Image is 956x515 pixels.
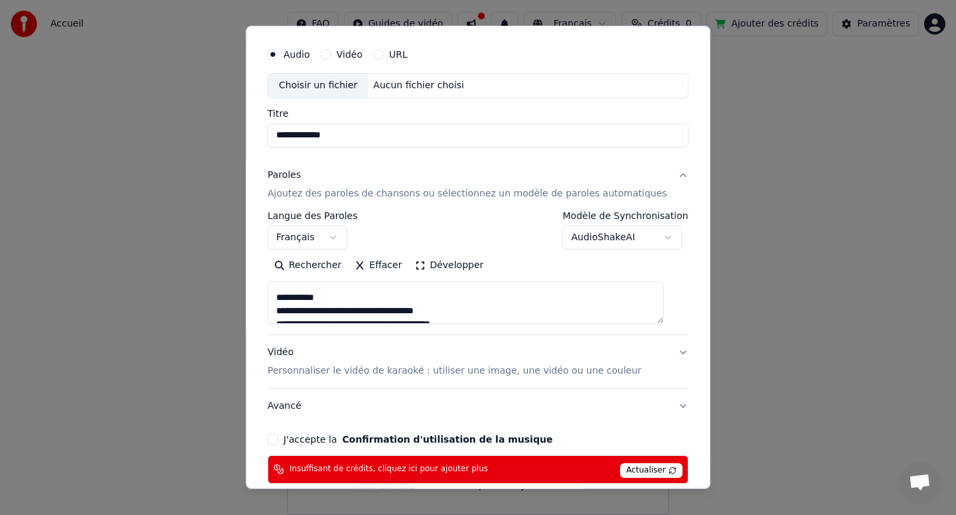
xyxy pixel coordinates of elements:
div: Choisir un fichier [268,74,368,98]
button: ParolesAjoutez des paroles de chansons ou sélectionnez un modèle de paroles automatiques [268,158,688,211]
label: Vidéo [337,50,362,59]
div: ParolesAjoutez des paroles de chansons ou sélectionnez un modèle de paroles automatiques [268,211,688,334]
button: Effacer [348,255,408,276]
span: Insuffisant de crédits, cliquez ici pour ajouter plus [289,464,488,475]
button: J'accepte la [343,435,553,444]
label: Titre [268,109,688,118]
label: Langue des Paroles [268,211,358,220]
span: Actualiser [620,463,682,478]
button: Développer [409,255,491,276]
p: Personnaliser le vidéo de karaoké : utiliser une image, une vidéo ou une couleur [268,364,641,378]
div: Vidéo [268,346,641,378]
button: Avancé [268,389,688,423]
button: VidéoPersonnaliser le vidéo de karaoké : utiliser une image, une vidéo ou une couleur [268,335,688,388]
div: Paroles [268,169,301,182]
label: URL [389,50,408,59]
div: Aucun fichier choisi [368,79,470,92]
p: Ajoutez des paroles de chansons ou sélectionnez un modèle de paroles automatiques [268,187,667,200]
label: Modèle de Synchronisation [563,211,688,220]
label: J'accepte la [283,435,552,444]
button: Rechercher [268,255,348,276]
label: Audio [283,50,310,59]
